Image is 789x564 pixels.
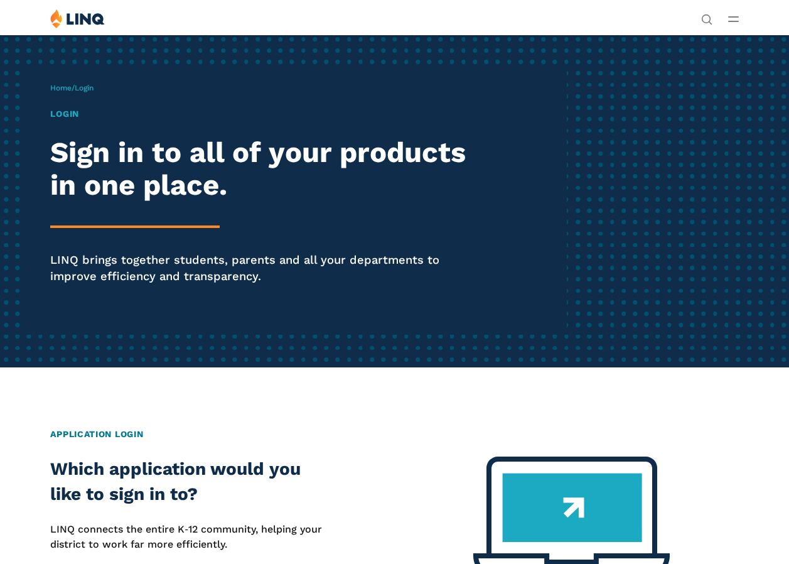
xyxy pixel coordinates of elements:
[50,428,738,441] h2: Application Login
[50,9,105,28] img: LINQ | K‑12 Software
[701,9,712,24] nav: Utility Navigation
[50,84,94,92] span: /
[50,84,72,92] a: Home
[75,84,94,92] span: Login
[728,12,739,26] button: Open Main Menu
[50,107,484,121] h1: Login
[701,13,712,24] button: Open Search Bar
[50,457,325,507] h2: Which application would you like to sign in to?
[50,522,325,553] p: LINQ connects the entire K‑12 community, helping your district to work far more efficiently.
[50,252,484,285] p: LINQ brings together students, parents and all your departments to improve efficiency and transpa...
[50,136,484,202] h2: Sign in to all of your products in one place.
